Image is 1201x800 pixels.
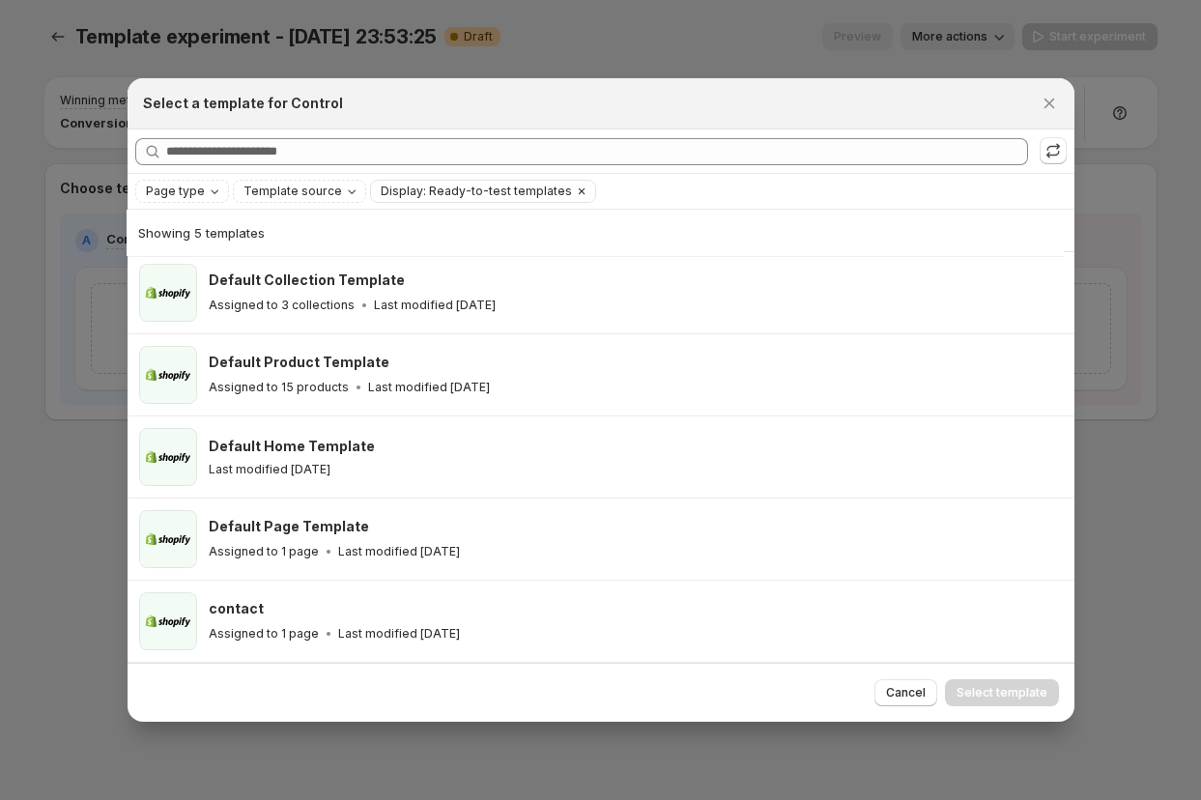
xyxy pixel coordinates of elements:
p: Last modified [DATE] [209,462,330,477]
p: Last modified [DATE] [338,544,460,559]
p: Assigned to 3 collections [209,298,355,313]
h3: Default Collection Template [209,271,405,290]
h3: Default Page Template [209,517,369,536]
span: Page type [146,184,205,199]
img: Default Page Template [139,510,197,568]
img: contact [139,592,197,650]
p: Last modified [DATE] [368,380,490,395]
p: Assigned to 1 page [209,544,319,559]
span: Template source [243,184,342,199]
span: Display: Ready-to-test templates [381,184,572,199]
button: Template source [234,181,365,202]
p: Last modified [DATE] [374,298,496,313]
span: Showing 5 templates [138,225,265,241]
button: Cancel [874,679,937,706]
h3: contact [209,599,264,618]
p: Last modified [DATE] [338,626,460,642]
h3: Default Home Template [209,437,375,456]
span: Cancel [886,685,926,700]
button: Clear [572,181,591,202]
img: Default Home Template [139,428,197,486]
h2: Select a template for Control [143,94,343,113]
p: Assigned to 15 products [209,380,349,395]
p: Assigned to 1 page [209,626,319,642]
img: Default Collection Template [139,264,197,322]
h3: Default Product Template [209,353,389,372]
button: Page type [136,181,228,202]
button: Display: Ready-to-test templates [371,181,572,202]
img: Default Product Template [139,346,197,404]
button: Close [1036,90,1063,117]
